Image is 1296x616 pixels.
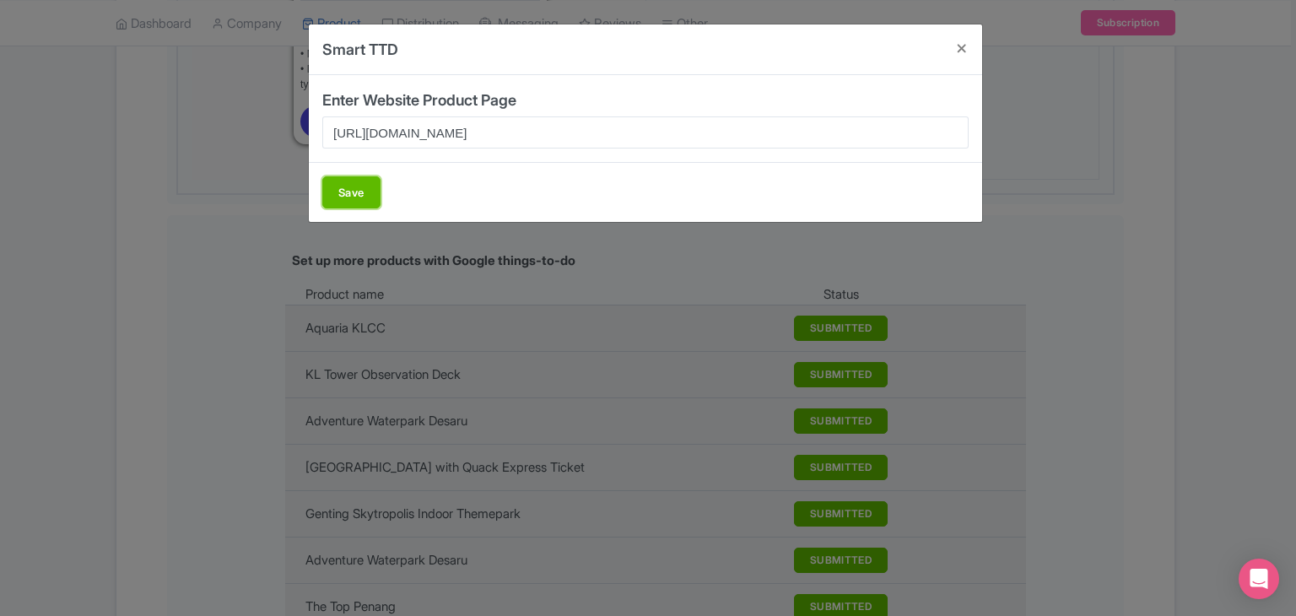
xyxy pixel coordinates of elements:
button: Save [322,176,381,208]
h4: Smart TTD [322,38,398,61]
div: Open Intercom Messenger [1239,559,1279,599]
input: https://.... [322,116,969,149]
div: Enter Website Product Page [322,89,969,111]
button: Close [942,24,982,73]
